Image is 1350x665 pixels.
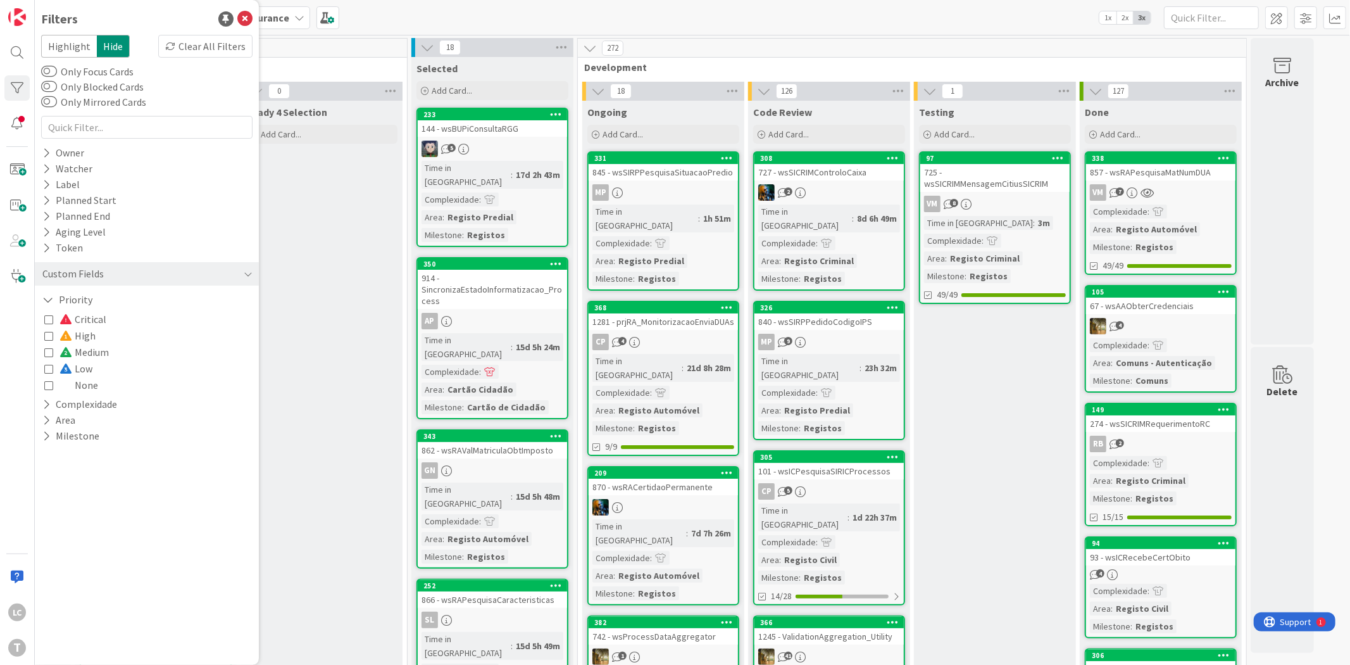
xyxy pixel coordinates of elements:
div: Registos [464,550,508,564]
div: Cartão Cidadão [444,383,516,396]
div: Time in [GEOGRAPHIC_DATA] [592,519,686,547]
div: GN [422,462,438,479]
span: : [799,272,801,286]
div: 914 - SincronizaEstadoInformatizacao_Process [418,270,567,309]
span: : [859,361,861,375]
div: 23h 32m [861,361,900,375]
div: VM [924,196,941,212]
div: Milestone [422,550,462,564]
div: Registo Automóvel [444,532,532,546]
span: : [945,251,947,265]
span: : [816,386,818,400]
div: Registos [635,421,679,435]
div: Complexidade [592,386,650,400]
div: Area [1090,222,1111,236]
span: : [633,421,635,435]
div: AP [418,313,567,329]
div: 1281 - prjRA_MonitorizacaoEnviaDUAs [589,313,738,330]
span: : [682,361,684,375]
div: Area [758,553,779,567]
div: 382 [594,618,738,627]
button: Complexidade [41,396,118,412]
label: Only Mirrored Cards [41,94,146,110]
div: Registo Criminal [1113,474,1189,488]
div: 1h 51m [700,212,734,225]
div: 845 - wsSIRPPesquisaSituacaoPredio [589,164,738,180]
div: 382742 - wsProcessDataAggregator [589,617,738,645]
div: 725 - wsSICRIMMensagemCitiusSICRIM [920,164,1070,192]
div: 7d 7h 26m [688,526,734,540]
div: 331845 - wsSIRPPesquisaSituacaoPredio [589,153,738,180]
div: CP [754,483,904,500]
div: 331 [589,153,738,164]
span: 5 [447,144,456,152]
div: 274 - wsSICRIMRequerimentoRC [1086,415,1235,432]
a: 305101 - wsICPesquisaSIRICProcessosCPTime in [GEOGRAPHIC_DATA]:1d 22h 37mComplexidade:Area:Regist... [753,450,905,605]
div: Milestone [592,586,633,600]
div: Registos [801,571,845,585]
span: : [633,272,635,286]
div: Complexidade [422,514,479,528]
div: VM [920,196,1070,212]
div: Complexidade [758,535,816,549]
div: 1d 22h 37m [849,510,900,524]
div: Registo Automóvel [1113,222,1200,236]
div: Time in [GEOGRAPHIC_DATA] [758,354,859,382]
div: Time in [GEOGRAPHIC_DATA] [422,483,511,510]
div: Cartão de Cidadão [464,400,549,414]
div: 101 - wsICPesquisaSIRICProcessos [754,463,904,479]
div: 209 [594,469,738,478]
div: 840 - wsSIRPPedidoCodigoIPS [754,313,904,330]
div: 3661245 - ValidationAggregation_Utility [754,617,904,645]
div: 21d 8h 28m [684,361,734,375]
span: 15/15 [1103,510,1123,524]
span: Low [59,360,92,377]
span: : [479,514,481,528]
div: 382 [589,617,738,628]
div: Area [1090,602,1111,616]
div: Complexidade [1090,205,1147,218]
div: Registos [1132,491,1177,505]
div: Time in [GEOGRAPHIC_DATA] [924,216,1033,230]
div: Milestone [1090,374,1130,388]
span: Add Card... [934,129,975,140]
span: 4 [1096,569,1104,578]
div: 67 - wsAAObterCredenciais [1086,298,1235,314]
div: Area [422,532,442,546]
span: : [779,403,781,417]
div: Area [1090,474,1111,488]
div: 17d 2h 43m [513,168,563,182]
a: 331845 - wsSIRPPesquisaSituacaoPredioMPTime in [GEOGRAPHIC_DATA]:1h 51mComplexidade:Area:Registo ... [587,151,739,291]
div: Area [592,403,613,417]
span: : [442,383,444,396]
div: Area [758,403,779,417]
div: GN [418,462,567,479]
button: Milestone [41,428,101,444]
span: : [650,236,652,250]
div: 308 [760,154,904,163]
div: 3681281 - prjRA_MonitorizacaoEnviaDUAs [589,302,738,330]
label: Only Blocked Cards [41,79,144,94]
div: SL [418,612,567,628]
div: Complexidade [758,386,816,400]
div: JC [754,184,904,201]
div: Area [592,254,613,268]
div: 862 - wsRAValMatriculaObtImposto [418,442,567,459]
div: MP [589,184,738,201]
span: Critical [59,311,106,327]
div: 350 [418,258,567,270]
div: Area [924,251,945,265]
div: Area [422,383,442,396]
div: Registos [1132,619,1177,633]
a: 97725 - wsSICRIMMensagemCitiusSICRIMVMTime in [GEOGRAPHIC_DATA]:3mComplexidade:Area:Registo Crimi... [919,151,1071,304]
div: Time in [GEOGRAPHIC_DATA] [592,205,698,232]
span: High [59,327,96,344]
div: 366 [760,618,904,627]
div: Time in [GEOGRAPHIC_DATA] [422,161,511,189]
span: : [479,365,481,379]
div: Registos [966,269,1011,283]
span: : [1147,338,1149,352]
span: 49/49 [1103,259,1123,272]
div: 350914 - SincronizaEstadoInformatizacao_Process [418,258,567,309]
span: : [442,532,444,546]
